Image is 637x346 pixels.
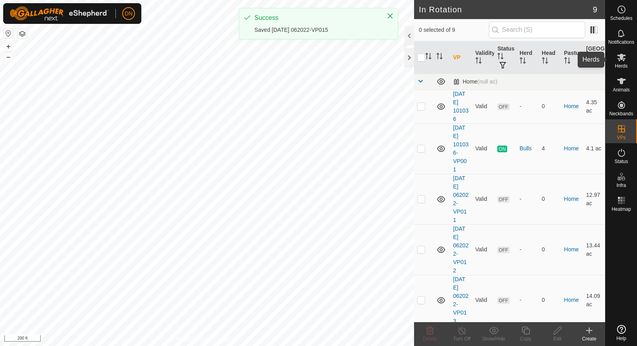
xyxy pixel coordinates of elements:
td: 12.97 ac [583,174,605,224]
span: DN [125,10,133,18]
a: [DATE] 101036-VP001 [453,124,469,173]
p-sorticon: Activate to sort [542,58,548,65]
span: Notifications [608,40,634,45]
span: Status [614,159,628,164]
td: Valid [472,224,494,275]
span: Herds [615,64,627,68]
th: Pasture [561,41,583,74]
div: Copy [510,335,541,342]
button: – [4,52,13,62]
div: - [520,245,535,254]
span: Heatmap [612,207,631,212]
span: Schedules [610,16,632,21]
input: Search (S) [489,21,585,38]
span: OFF [497,247,509,253]
a: Home [564,103,579,109]
a: Help [606,322,637,344]
p-sorticon: Activate to sort [586,62,592,69]
th: VP [450,41,472,74]
td: 13.44 ac [583,224,605,275]
a: [DATE] 062022-VP011 [453,175,469,223]
td: 0 [539,224,561,275]
span: Help [616,336,626,341]
span: Infra [616,183,626,188]
div: Success [254,13,379,23]
a: Privacy Policy [176,336,205,343]
span: OFF [497,196,509,203]
p-sorticon: Activate to sort [564,58,571,65]
div: Saved [DATE] 062022-VP015 [254,26,379,34]
span: VPs [617,135,625,140]
button: Close [385,10,396,21]
div: Home [453,78,497,85]
td: Valid [472,89,494,123]
span: OFF [497,297,509,304]
a: Home [564,196,579,202]
div: Show/Hide [478,335,510,342]
p-sorticon: Activate to sort [497,54,504,60]
p-sorticon: Activate to sort [425,54,432,60]
th: Validity [472,41,494,74]
a: Home [564,297,579,303]
th: Herd [516,41,539,74]
p-sorticon: Activate to sort [436,54,443,60]
td: 4.1 ac [583,123,605,174]
button: Reset Map [4,29,13,38]
th: Status [494,41,516,74]
td: 0 [539,275,561,325]
div: Turn Off [446,335,478,342]
span: Neckbands [609,111,633,116]
span: ON [497,146,507,152]
img: Gallagher Logo [10,6,109,21]
a: [DATE] 101036 [453,91,469,122]
td: 4.35 ac [583,89,605,123]
td: Valid [472,174,494,224]
a: [DATE] 062022-VP013 [453,276,469,324]
button: Map Layers [18,29,27,39]
td: 4 [539,123,561,174]
p-sorticon: Activate to sort [520,58,526,65]
button: + [4,42,13,51]
span: 0 selected of 9 [419,26,489,34]
div: Edit [541,335,573,342]
a: Home [564,246,579,253]
td: 0 [539,174,561,224]
div: Bulls [520,144,535,153]
a: [DATE] 062022-VP012 [453,225,469,274]
p-sorticon: Activate to sort [475,58,482,65]
td: 14.09 ac [583,275,605,325]
th: [GEOGRAPHIC_DATA] Area [583,41,605,74]
div: Create [573,335,605,342]
span: Delete [423,336,437,342]
h2: In Rotation [419,5,593,14]
td: Valid [472,123,494,174]
span: (null ac) [477,78,497,85]
th: Head [539,41,561,74]
div: - [520,102,535,111]
span: OFF [497,103,509,110]
a: Home [564,145,579,152]
span: 9 [593,4,597,16]
div: - [520,296,535,304]
a: Contact Us [215,336,238,343]
td: 0 [539,89,561,123]
td: Valid [472,275,494,325]
div: - [520,195,535,203]
span: Animals [613,87,630,92]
